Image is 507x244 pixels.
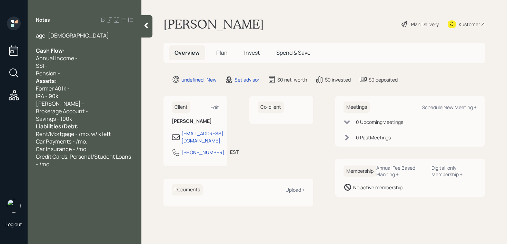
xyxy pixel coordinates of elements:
[36,85,70,92] span: Former 401k -
[7,199,21,213] img: retirable_logo.png
[369,76,398,83] div: $0 deposited
[356,118,403,126] div: 0 Upcoming Meeting s
[431,165,477,178] div: Digital-only Membership +
[376,165,426,178] div: Annual Fee Based Planning +
[181,149,225,156] div: [PHONE_NUMBER]
[230,148,239,156] div: EST
[172,102,190,113] h6: Client
[344,102,370,113] h6: Meetings
[216,49,228,56] span: Plan
[422,104,477,110] div: Schedule New Meeting +
[356,134,391,141] div: 0 Past Meeting s
[36,145,88,153] span: Car Insurance - /mo.
[36,100,84,107] span: [PERSON_NAME] -
[36,130,111,138] span: Rent/Mortgage - /mo. w/ k left
[353,184,402,191] div: No active membership
[210,104,219,110] div: Edit
[276,49,310,56] span: Spend & Save
[325,76,351,83] div: $0 invested
[163,17,264,32] h1: [PERSON_NAME]
[36,138,87,145] span: Car Payments - /mo.
[36,54,78,62] span: Annual Income -
[36,92,58,100] span: IRA - 90k
[172,118,219,124] h6: [PERSON_NAME]
[36,77,57,85] span: Assets:
[344,166,376,177] h6: Membership
[459,21,480,28] div: Kustomer
[36,17,50,23] label: Notes
[36,107,88,115] span: Brokerage Account -
[36,47,64,54] span: Cash Flow:
[181,130,223,144] div: [EMAIL_ADDRESS][DOMAIN_NAME]
[411,21,439,28] div: Plan Delivery
[235,76,259,83] div: Set advisor
[36,153,132,168] span: Credit Cards, Personal/Student Loans - /mo.
[277,76,307,83] div: $0 net-worth
[244,49,260,56] span: Invest
[36,32,109,39] span: age: [DEMOGRAPHIC_DATA]
[36,115,72,123] span: Savings - 100k
[36,70,60,77] span: Pension -
[175,49,200,56] span: Overview
[181,76,217,83] div: undefined · New
[36,62,48,70] span: SSI -
[286,187,305,193] div: Upload +
[258,102,284,113] h6: Co-client
[6,221,22,227] div: Log out
[172,184,203,195] h6: Documents
[36,123,79,130] span: Liabilities/Debt:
